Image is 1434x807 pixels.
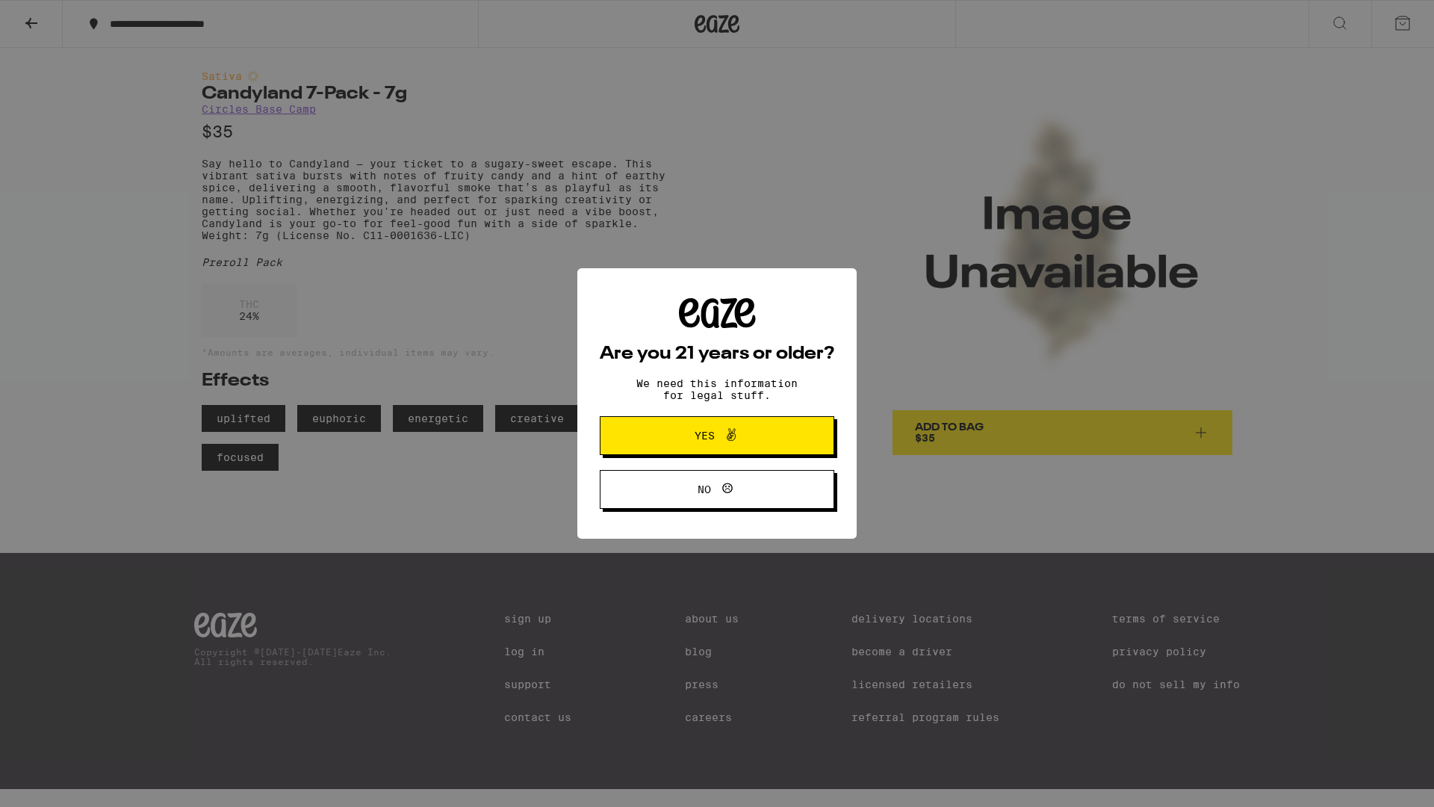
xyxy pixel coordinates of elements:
button: No [600,470,834,509]
h2: Are you 21 years or older? [600,345,834,363]
span: No [698,484,711,495]
span: Yes [695,430,715,441]
button: Yes [600,416,834,455]
p: We need this information for legal stuff. [624,377,810,401]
